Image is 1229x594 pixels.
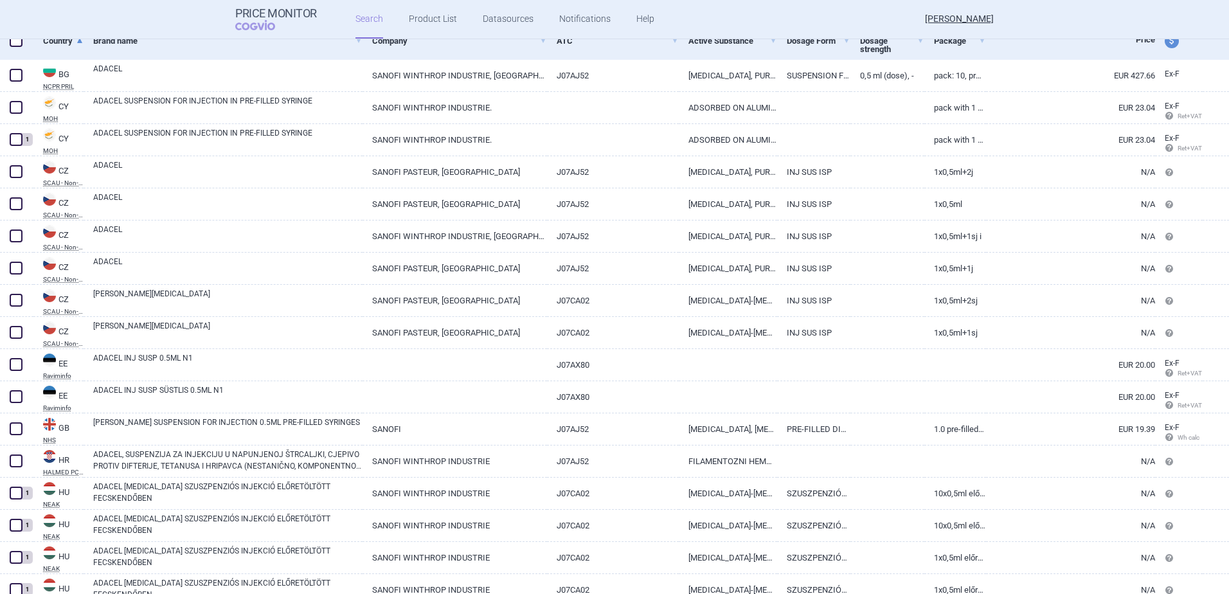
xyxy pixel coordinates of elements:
[1165,423,1180,432] span: Ex-factory price
[363,446,547,477] a: SANOFI WINTHROP INDUSTRIE
[924,124,986,156] a: PACK WITH 1 PRE-FILLED SYRINGE X 0.5 ML WITH 2 NEEDLE
[547,381,679,413] a: J07AX80
[43,116,84,122] abbr: MOH — Pharmaceutical Price List published by the Ministry of Health, Cyprus.
[93,417,363,440] a: [PERSON_NAME] SUSPENSION FOR INJECTION 0.5ML PRE-FILLED SYRINGES
[547,446,679,477] a: J07AJ52
[235,20,293,30] span: COGVIO
[547,285,679,316] a: J07CA02
[1155,354,1203,384] a: Ex-F Ret+VAT calc
[43,418,56,431] img: United Kingdom
[679,156,777,188] a: [MEDICAL_DATA], PURIFIED ANTIGEN, COMBINATIONS WITH TOXOIDS
[688,25,777,57] a: Active Substance
[1165,402,1214,409] span: Ret+VAT calc
[547,317,679,348] a: J07CA02
[43,193,56,206] img: Czech Republic
[986,381,1155,413] a: EUR 20.00
[93,95,363,118] a: ADACEL SUSPENSION FOR INJECTION IN PRE-FILLED SYRINGE
[777,188,851,220] a: INJ SUS ISP
[986,349,1155,381] a: EUR 20.00
[43,180,84,186] abbr: SCAU - Non-reimbursed medicinal products — List of non-reimbursed medicinal products published by...
[777,60,851,91] a: SUSPENSION FOR INJECTION
[679,542,777,573] a: [MEDICAL_DATA]-[MEDICAL_DATA]-[MEDICAL_DATA]-[MEDICAL_DATA]
[547,413,679,445] a: J07AJ52
[1165,69,1180,78] span: Ex-factory price
[363,478,547,509] a: SANOFI WINTHROP INDUSTRIE
[777,221,851,252] a: INJ SUS ISP
[33,481,84,508] a: HUHUNEAK
[679,60,777,91] a: [MEDICAL_DATA], PURIFIED ANTIGEN, COMBINATIONS WITH TOXOIDS
[679,317,777,348] a: [MEDICAL_DATA]-[MEDICAL_DATA]-[MEDICAL_DATA]-[MEDICAL_DATA]
[1165,370,1214,377] span: Ret+VAT calc
[1155,97,1203,127] a: Ex-F Ret+VAT calc
[43,257,56,270] img: Czech Republic
[1165,145,1214,152] span: Ret+VAT calc
[679,510,777,541] a: [MEDICAL_DATA]-[MEDICAL_DATA]-[MEDICAL_DATA]-[MEDICAL_DATA]
[547,60,679,91] a: J07AJ52
[43,321,56,334] img: Czech Republic
[924,156,986,188] a: 1X0,5ML+2J
[33,127,84,154] a: CYCYMOH
[986,124,1155,156] a: EUR 23.04
[679,221,777,252] a: [MEDICAL_DATA], PURIFIED ANTIGEN, COMBINATIONS WITH TOXOIDS
[547,221,679,252] a: J07AJ52
[43,501,84,508] abbr: NEAK — PUPHA database published by the National Health Insurance Fund of Hungary.
[777,317,851,348] a: INJ SUS ISP
[1165,359,1180,368] span: Ex-factory price
[547,510,679,541] a: J07CA02
[43,579,56,591] img: Hungary
[43,437,84,444] abbr: NHS — National Health Services Business Services Authority, Technology Reference data Update Dist...
[21,551,33,564] div: 1
[43,546,56,559] img: Hungary
[986,478,1155,509] a: N/A
[43,386,56,399] img: Estonia
[43,212,84,219] abbr: SCAU - Non-reimbursed medicinal products — List of non-reimbursed medicinal products published by...
[986,413,1155,445] a: EUR 19.39
[679,285,777,316] a: [MEDICAL_DATA]-[MEDICAL_DATA]-[MEDICAL_DATA]-[MEDICAL_DATA]
[21,487,33,500] div: 1
[986,542,1155,573] a: N/A
[1165,434,1199,441] span: Wh calc
[547,542,679,573] a: J07CA02
[547,349,679,381] a: J07AX80
[924,317,986,348] a: 1X0,5ML+1SJ
[93,63,363,86] a: ADACEL
[33,63,84,90] a: BGBGNCPR PRIL
[93,288,363,311] a: [PERSON_NAME][MEDICAL_DATA]
[33,95,84,122] a: CYCYMOH
[43,450,56,463] img: Croatia
[986,253,1155,284] a: N/A
[777,510,851,541] a: SZUSZPENZIÓS INJEKCIÓ ELŐRETÖLTÖTT FECSKENDŐBEN
[679,446,777,477] a: FILAMENTOZNI HEMAGLUTININ HRIPAVCA;FIMBRIJALNI AGLUTINOGENI HRIPAVCA 2 I 3;PERTAKTIN HRIPAVCA;[ME...
[860,25,924,65] a: Dosage strength
[93,545,363,568] a: ADACEL [MEDICAL_DATA] SZUSZPENZIÓS INJEKCIÓ ELŐRETÖLTÖTT FECSKENDŐBEN
[1155,129,1203,159] a: Ex-F Ret+VAT calc
[363,92,547,123] a: SANOFI WINTHROP INDUSTRIE.
[934,25,986,57] a: Package
[924,92,986,123] a: PACK WITH 1 PRE-FILLED SYRINGE X 0.5 ML WITH 1 NEEDLE
[924,188,986,220] a: 1X0,5ML
[93,320,363,343] a: [PERSON_NAME][MEDICAL_DATA]
[43,225,56,238] img: Czech Republic
[235,7,317,20] strong: Price Monitor
[986,188,1155,220] a: N/A
[777,156,851,188] a: INJ SUS ISP
[1165,102,1180,111] span: Ex-factory price
[363,317,547,348] a: SANOFI PASTEUR, [GEOGRAPHIC_DATA]
[33,256,84,283] a: CZCZSCAU - Non-reimbursed medicinal products
[1136,35,1155,44] span: Price
[43,129,56,141] img: Cyprus
[1155,65,1203,84] a: Ex-F
[1165,391,1180,400] span: Ex-factory price
[547,156,679,188] a: J07AJ52
[33,352,84,379] a: EEEERaviminfo
[924,478,986,509] a: 10x0,5ml előretöltött fecskendőben 2 db különálló tűvel
[777,413,851,445] a: PRE-FILLED DISPOSABLE INJECTION
[43,161,56,174] img: Czech Republic
[787,25,851,57] a: Dosage Form
[33,417,84,444] a: GBGBNHS
[363,188,547,220] a: SANOFI PASTEUR, [GEOGRAPHIC_DATA]
[777,285,851,316] a: INJ SUS ISP
[43,244,84,251] abbr: SCAU - Non-reimbursed medicinal products — List of non-reimbursed medicinal products published by...
[43,405,84,411] abbr: Raviminfo — Raviminfo database by Apteekide Infotehnoloogia (pharmacy prices), Estonia.
[363,542,547,573] a: SANOFI WINTHROP INDUSTRIE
